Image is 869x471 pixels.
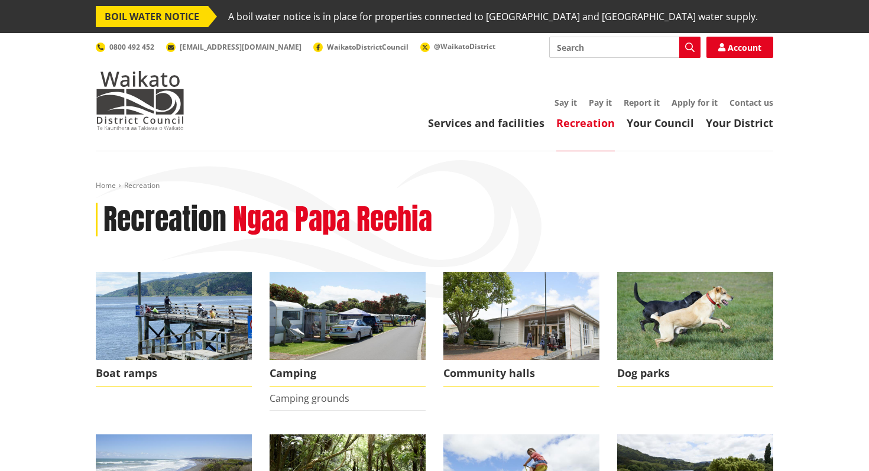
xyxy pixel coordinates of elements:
[706,37,773,58] a: Account
[109,42,154,52] span: 0800 492 452
[420,41,495,51] a: @WaikatoDistrict
[313,42,408,52] a: WaikatoDistrictCouncil
[96,360,252,387] span: Boat ramps
[589,97,612,108] a: Pay it
[96,180,116,190] a: Home
[617,272,773,360] img: Find your local dog park
[270,392,349,405] a: Camping grounds
[556,116,615,130] a: Recreation
[233,203,432,237] h2: Ngaa Papa Reehia
[555,97,577,108] a: Say it
[729,97,773,108] a: Contact us
[96,71,184,130] img: Waikato District Council - Te Kaunihera aa Takiwaa o Waikato
[96,42,154,52] a: 0800 492 452
[228,6,758,27] span: A boil water notice is in place for properties connected to [GEOGRAPHIC_DATA] and [GEOGRAPHIC_DAT...
[124,180,160,190] span: Recreation
[624,97,660,108] a: Report it
[96,6,208,27] span: BOIL WATER NOTICE
[96,181,773,191] nav: breadcrumb
[672,97,718,108] a: Apply for it
[270,272,426,360] img: camping-ground-v2
[706,116,773,130] a: Your District
[443,272,599,360] img: Ngaruawahia Memorial Hall
[434,41,495,51] span: @WaikatoDistrict
[327,42,408,52] span: WaikatoDistrictCouncil
[96,272,252,360] img: Port Waikato boat ramp
[180,42,301,52] span: [EMAIL_ADDRESS][DOMAIN_NAME]
[270,272,426,387] a: camping-ground-v2 Camping
[428,116,544,130] a: Services and facilities
[166,42,301,52] a: [EMAIL_ADDRESS][DOMAIN_NAME]
[443,360,599,387] span: Community halls
[617,272,773,387] a: Find your local dog park Dog parks
[617,360,773,387] span: Dog parks
[103,203,226,237] h1: Recreation
[549,37,701,58] input: Search input
[96,272,252,387] a: Port Waikato council maintained boat ramp Boat ramps
[627,116,694,130] a: Your Council
[443,272,599,387] a: Ngaruawahia Memorial Hall Community halls
[270,360,426,387] span: Camping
